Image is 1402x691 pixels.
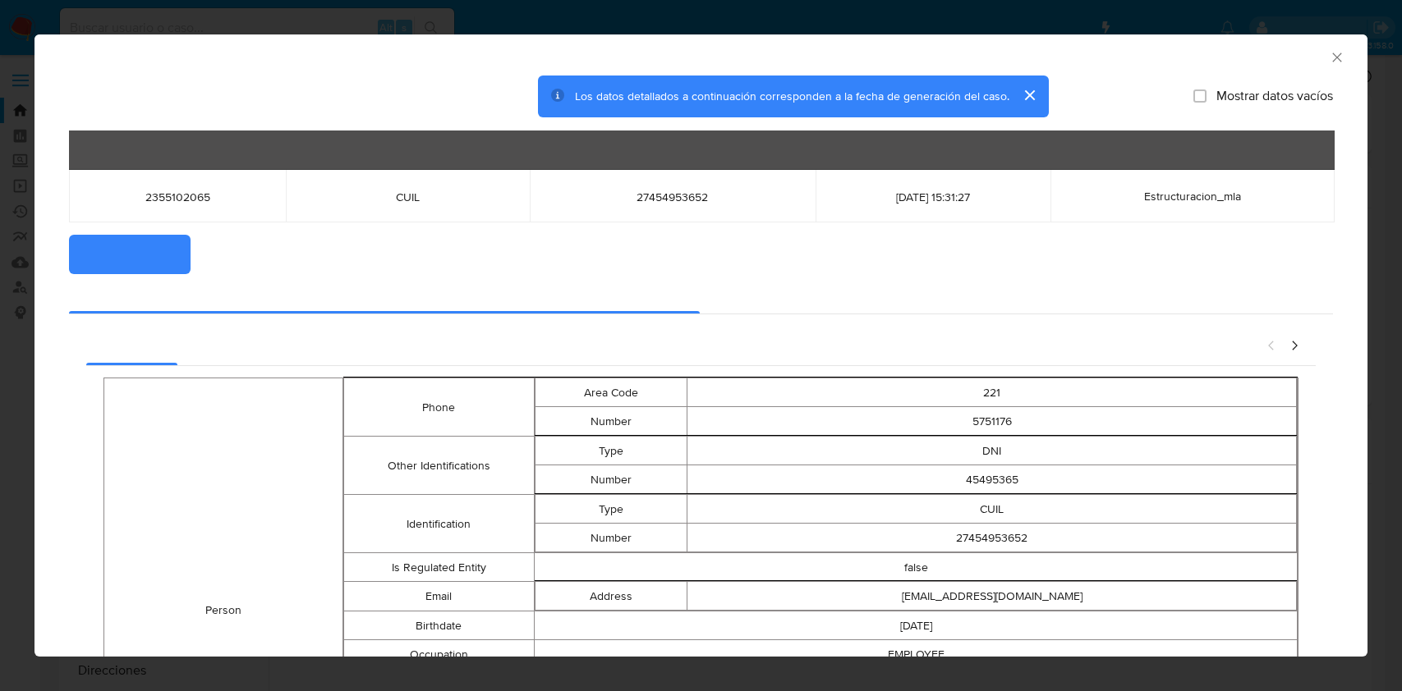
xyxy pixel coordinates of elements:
td: DNI [687,437,1297,465]
span: [DATE] 15:31:27 [835,190,1032,204]
td: Occupation [343,640,534,669]
span: Data Casos [310,336,378,355]
span: Data Cliente [197,336,270,355]
td: Number [536,407,687,436]
td: Other Identifications [343,437,534,495]
span: Data Documentacion [560,336,683,355]
td: 221 [687,378,1297,407]
div: DOCUMENT NUMBER [604,136,740,164]
span: Mostrar datos vacíos [1216,88,1333,104]
div: CREATION DATE [880,136,986,164]
td: Number [536,465,687,494]
button: Cerrar ventana [1329,49,1344,64]
td: Type [536,437,687,465]
td: Email [343,582,534,611]
span: Data Restricciones [723,336,834,355]
td: 5751176 [687,407,1297,436]
input: Mostrar datos vacíos [1193,89,1207,103]
span: Data Publicaciones [873,336,986,355]
h2: Case Id - Fp5m5sUJwFJoCH58OwTJDTew [69,85,393,107]
span: Internal information [326,284,442,303]
td: false [535,553,1298,582]
span: External information [957,284,1076,303]
span: 2355102065 [89,190,266,204]
td: Number [536,524,687,552]
span: Data Kyc [106,336,158,355]
div: USER ID [146,136,209,164]
div: DOCUMENT TYPE [350,136,466,164]
div: Detailed internal info [86,326,1250,365]
td: [DATE] [535,611,1298,640]
button: cerrar [1009,76,1049,115]
span: Data Minoridad [1204,336,1294,355]
td: [EMAIL_ADDRESS][DOMAIN_NAME] [687,582,1297,611]
td: Identification [343,495,534,553]
td: Phone [343,378,534,437]
button: Adjuntar PDF [69,235,191,274]
span: CUIL [306,190,510,204]
span: 27454953652 [549,190,795,204]
td: Is Regulated Entity [343,553,534,582]
div: CASE RULES [1149,136,1235,164]
span: Adjuntar PDF [90,236,169,272]
span: Los datos detallados a continuación corresponden a la fecha de generación del caso. [575,88,1009,104]
td: Area Code [536,378,687,407]
span: Estructuracion_mla [1144,188,1241,204]
td: Type [536,495,687,524]
span: Data Listas Y Pep [417,336,521,355]
td: 27454953652 [687,524,1297,552]
span: Peticiones Secundarias [1026,336,1165,355]
td: Address [536,582,687,611]
td: 45495365 [687,465,1297,494]
td: Birthdate [343,611,534,640]
td: EMPLOYEE [535,640,1298,669]
td: CUIL [687,495,1297,524]
div: closure-recommendation-modal [34,34,1368,657]
div: Detailed info [69,274,1333,313]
